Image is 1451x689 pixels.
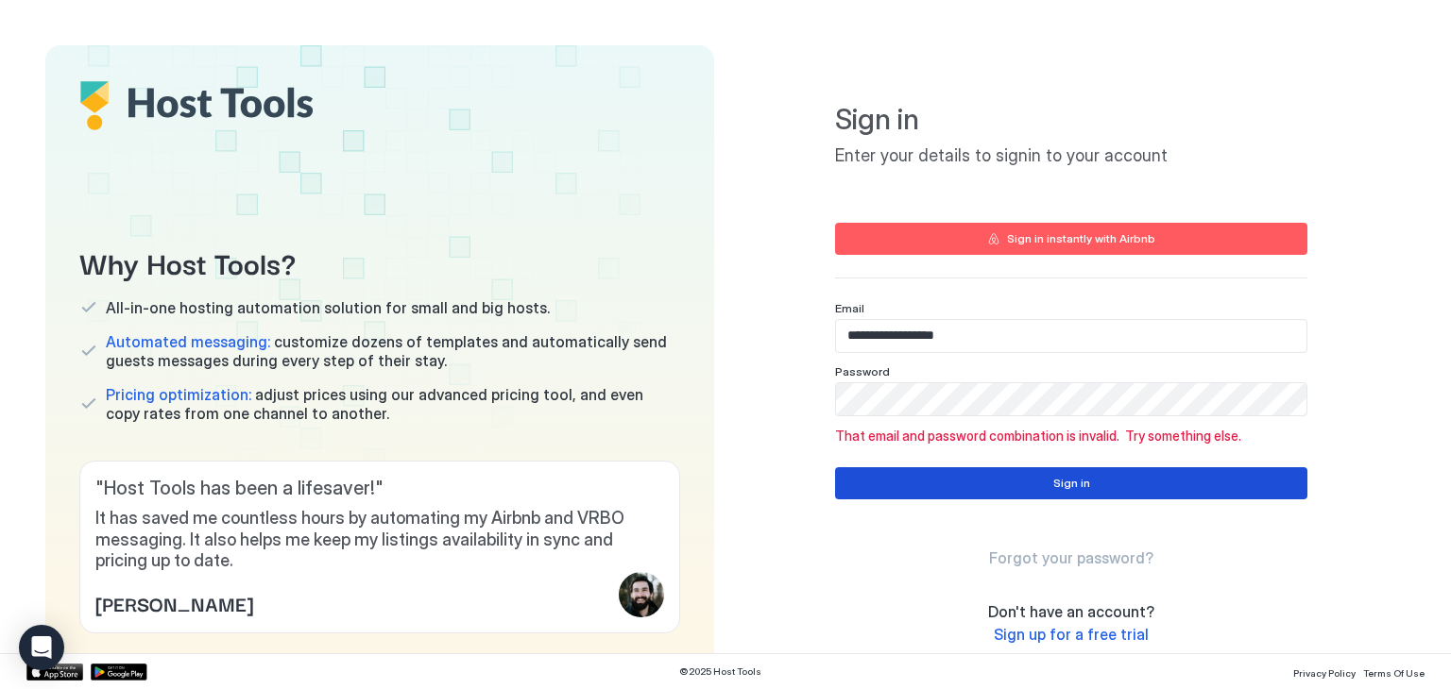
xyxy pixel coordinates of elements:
[79,241,680,283] span: Why Host Tools?
[19,625,64,670] div: Open Intercom Messenger
[679,665,761,678] span: © 2025 Host Tools
[95,589,253,617] span: [PERSON_NAME]
[1293,662,1356,681] a: Privacy Policy
[835,467,1307,499] button: Sign in
[835,145,1307,167] span: Enter your details to signin to your account
[1053,475,1090,492] div: Sign in
[989,548,1153,568] a: Forgot your password?
[1293,667,1356,679] span: Privacy Policy
[1363,662,1425,681] a: Terms Of Use
[835,301,864,315] span: Email
[26,664,83,681] a: App Store
[95,508,664,572] span: It has saved me countless hours by automating my Airbnb and VRBO messaging. It also helps me keep...
[106,385,680,423] span: adjust prices using our advanced pricing tool, and even copy rates from one channel to another.
[836,383,1306,415] input: Input Field
[835,428,1307,445] span: That email and password combination is invalid. Try something else.
[994,625,1149,645] a: Sign up for a free trial
[106,385,251,404] span: Pricing optimization:
[835,223,1307,255] button: Sign in instantly with Airbnb
[619,572,664,617] div: profile
[994,625,1149,644] span: Sign up for a free trial
[91,664,147,681] a: Google Play Store
[1007,230,1155,247] div: Sign in instantly with Airbnb
[989,548,1153,567] span: Forgot your password?
[835,364,890,378] span: Password
[106,332,270,351] span: Automated messaging:
[835,102,1307,138] span: Sign in
[106,332,680,370] span: customize dozens of templates and automatically send guests messages during every step of their s...
[95,477,664,500] span: " Host Tools has been a lifesaver! "
[836,320,1306,352] input: Input Field
[106,298,550,317] span: All-in-one hosting automation solution for small and big hosts.
[988,602,1154,621] span: Don't have an account?
[1363,667,1425,679] span: Terms Of Use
